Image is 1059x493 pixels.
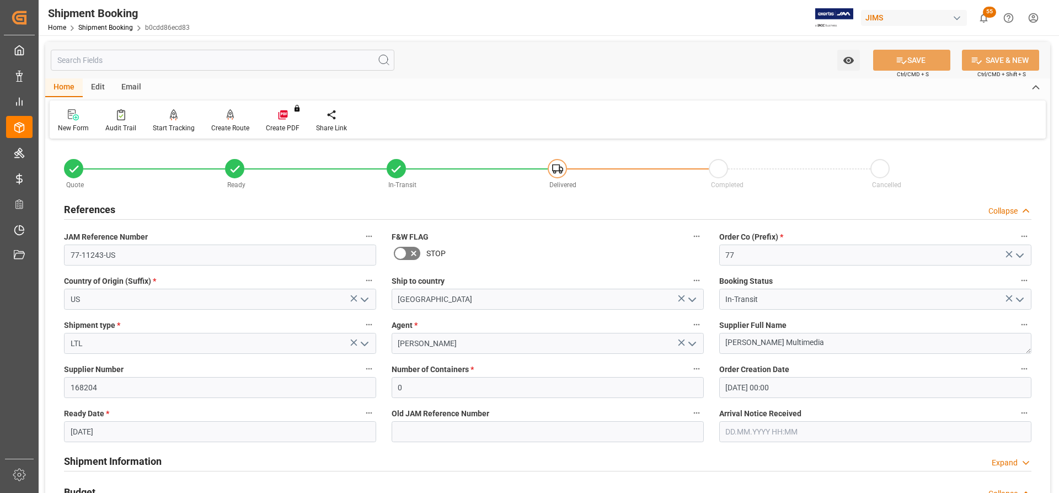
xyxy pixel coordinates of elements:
[316,123,347,133] div: Share Link
[683,335,699,352] button: open menu
[719,421,1031,442] input: DD.MM.YYYY HH:MM
[355,335,372,352] button: open menu
[719,377,1031,398] input: DD.MM.YYYY HH:MM
[683,291,699,308] button: open menu
[78,24,133,31] a: Shipment Booking
[897,70,929,78] span: Ctrl/CMD + S
[105,123,136,133] div: Audit Trail
[719,275,773,287] span: Booking Status
[1010,291,1027,308] button: open menu
[64,454,162,469] h2: Shipment Information
[392,231,429,243] span: F&W FLAG
[64,364,124,375] span: Supplier Number
[51,50,394,71] input: Search Fields
[719,320,787,331] span: Supplier Full Name
[719,408,801,420] span: Arrival Notice Received
[64,275,156,287] span: Country of Origin (Suffix)
[873,50,950,71] button: SAVE
[1010,247,1027,264] button: open menu
[64,289,376,310] input: Type to search/select
[872,181,901,189] span: Cancelled
[153,123,195,133] div: Start Tracking
[861,10,967,26] div: JIMS
[64,421,376,442] input: DD.MM.YYYY
[983,7,996,18] span: 55
[996,6,1021,30] button: Help Center
[426,248,446,259] span: STOP
[962,50,1039,71] button: SAVE & NEW
[362,229,376,243] button: JAM Reference Number
[48,5,190,22] div: Shipment Booking
[58,123,89,133] div: New Form
[388,181,416,189] span: In-Transit
[988,205,1018,217] div: Collapse
[1017,406,1031,420] button: Arrival Notice Received
[992,457,1018,469] div: Expand
[392,408,489,420] span: Old JAM Reference Number
[227,181,245,189] span: Ready
[977,70,1026,78] span: Ctrl/CMD + Shift + S
[362,317,376,332] button: Shipment type *
[66,181,84,189] span: Quote
[549,181,576,189] span: Delivered
[45,78,83,97] div: Home
[719,333,1031,354] textarea: [PERSON_NAME] Multimedia
[48,24,66,31] a: Home
[355,291,372,308] button: open menu
[861,7,971,28] button: JIMS
[837,50,860,71] button: open menu
[815,8,853,28] img: Exertis%20JAM%20-%20Email%20Logo.jpg_1722504956.jpg
[362,362,376,376] button: Supplier Number
[719,231,783,243] span: Order Co (Prefix)
[1017,229,1031,243] button: Order Co (Prefix) *
[711,181,744,189] span: Completed
[1017,317,1031,332] button: Supplier Full Name
[1017,273,1031,288] button: Booking Status
[113,78,149,97] div: Email
[689,406,704,420] button: Old JAM Reference Number
[1017,362,1031,376] button: Order Creation Date
[64,408,109,420] span: Ready Date
[689,362,704,376] button: Number of Containers *
[64,320,120,331] span: Shipment type
[719,364,789,375] span: Order Creation Date
[392,275,445,287] span: Ship to country
[689,273,704,288] button: Ship to country
[64,231,148,243] span: JAM Reference Number
[362,273,376,288] button: Country of Origin (Suffix) *
[362,406,376,420] button: Ready Date *
[392,364,474,375] span: Number of Containers
[689,229,704,243] button: F&W FLAG
[64,202,115,217] h2: References
[211,123,249,133] div: Create Route
[392,320,418,331] span: Agent
[689,317,704,332] button: Agent *
[971,6,996,30] button: show 55 new notifications
[83,78,113,97] div: Edit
